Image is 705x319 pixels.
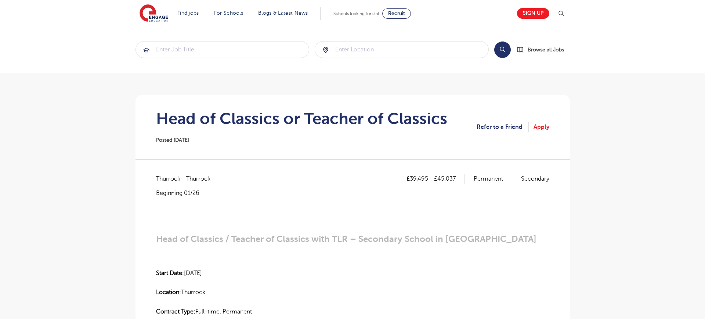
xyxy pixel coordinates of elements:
[156,174,218,184] span: Thurrock - Thurrock
[156,308,195,315] strong: Contract Type:
[136,41,309,58] input: Submit
[406,174,465,184] p: £39,495 - £45,037
[135,41,310,58] div: Submit
[517,46,570,54] a: Browse all Jobs
[156,270,184,276] strong: Start Date:
[333,11,381,16] span: Schools looking for staff
[474,174,512,184] p: Permanent
[315,41,488,58] input: Submit
[156,234,536,244] strong: Head of Classics / Teacher of Classics with TLR – Secondary School in [GEOGRAPHIC_DATA]
[258,10,308,16] a: Blogs & Latest News
[156,189,218,197] p: Beginning 01/26
[382,8,411,19] a: Recruit
[534,122,549,132] a: Apply
[477,122,529,132] a: Refer to a Friend
[521,174,549,184] p: Secondary
[156,137,189,143] span: Posted [DATE]
[156,268,549,316] p: [DATE] Thurrock Full-time, Permanent
[517,8,549,19] a: Sign up
[156,109,447,128] h1: Head of Classics or Teacher of Classics
[388,11,405,16] span: Recruit
[177,10,199,16] a: Find jobs
[315,41,489,58] div: Submit
[140,4,168,23] img: Engage Education
[528,46,564,54] span: Browse all Jobs
[214,10,243,16] a: For Schools
[156,289,181,296] strong: Location:
[494,41,511,58] button: Search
